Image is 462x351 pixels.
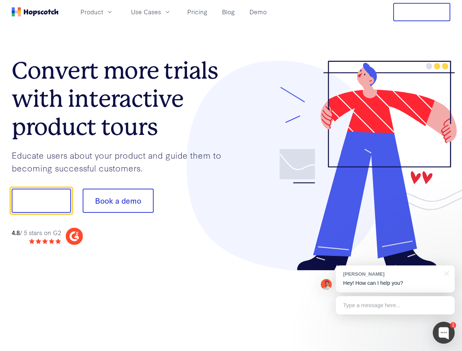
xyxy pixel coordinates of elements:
p: Hey! How can I help you? [343,279,447,287]
a: Demo [247,6,270,18]
a: Blog [219,6,238,18]
button: Product [76,6,118,18]
strong: 4.8 [12,228,20,237]
div: Type a message here... [336,296,455,314]
span: Use Cases [131,7,161,16]
a: Home [12,7,59,16]
img: Mark Spera [321,279,332,290]
button: Use Cases [127,6,176,18]
div: / 5 stars on G2 [12,228,61,237]
button: Free Trial [393,3,450,21]
a: Pricing [184,6,210,18]
div: [PERSON_NAME] [343,271,440,278]
div: 1 [450,322,456,328]
p: Educate users about your product and guide them to becoming successful customers. [12,149,231,174]
h1: Convert more trials with interactive product tours [12,57,231,141]
span: Product [80,7,103,16]
button: Show me! [12,189,71,213]
button: Book a demo [83,189,154,213]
